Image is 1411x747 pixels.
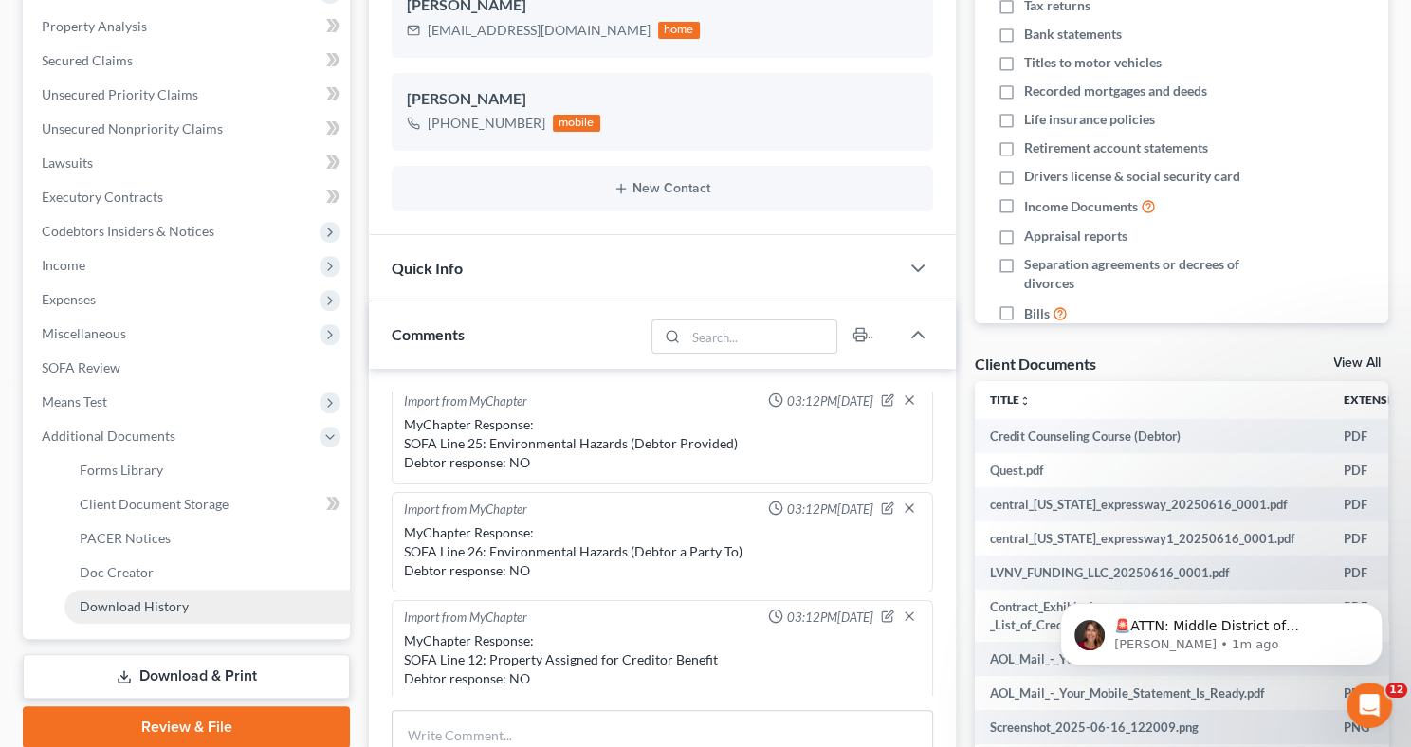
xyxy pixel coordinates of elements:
span: Property Analysis [42,18,147,34]
div: mobile [553,115,600,132]
div: Client Documents [975,354,1096,373]
span: Life insurance policies [1024,110,1155,129]
a: Secured Claims [27,44,350,78]
span: Download History [80,598,189,614]
a: PACER Notices [64,521,350,556]
span: 03:12PM[DATE] [787,501,873,519]
div: [PHONE_NUMBER] [428,114,545,133]
td: AOL_Mail_-_Your_Mobile_Statement_Is_Ready.pdf [975,676,1329,710]
span: Unsecured Nonpriority Claims [42,120,223,137]
a: SOFA Review [27,351,350,385]
span: Doc Creator [80,564,154,580]
input: Search... [686,320,836,353]
div: MyChapter Response: SOFA Line 12: Property Assigned for Creditor Benefit Debtor response: NO [404,631,921,688]
span: PACER Notices [80,530,171,546]
a: Unsecured Priority Claims [27,78,350,112]
span: Secured Claims [42,52,133,68]
td: Quest.pdf [975,453,1329,487]
div: MyChapter Response: SOFA Line 26: Environmental Hazards (Debtor a Party To) Debtor response: NO [404,523,921,580]
span: Codebtors Insiders & Notices [42,223,214,239]
a: Download & Print [23,654,350,699]
td: central_[US_STATE]_expressway_20250616_0001.pdf [975,487,1329,521]
a: Client Document Storage [64,487,350,521]
span: 12 [1385,683,1407,698]
span: Income [42,257,85,273]
button: New Contact [407,181,918,196]
a: Lawsuits [27,146,350,180]
span: Retirement account statements [1024,138,1208,157]
span: Client Document Storage [80,496,229,512]
td: LVNV_FUNDING_LLC_20250616_0001.pdf [975,556,1329,590]
a: Unsecured Nonpriority Claims [27,112,350,146]
span: Means Test [42,393,107,410]
span: Forms Library [80,462,163,478]
span: Additional Documents [42,428,175,444]
iframe: Intercom live chat [1347,683,1392,728]
div: Import from MyChapter [404,392,527,411]
span: 03:12PM[DATE] [787,609,873,627]
span: Bank statements [1024,25,1122,44]
span: Recorded mortgages and deeds [1024,82,1207,100]
td: Credit Counseling Course (Debtor) [975,419,1329,453]
a: Executory Contracts [27,180,350,214]
span: Lawsuits [42,155,93,171]
a: Property Analysis [27,9,350,44]
span: Expenses [42,291,96,307]
div: Import from MyChapter [404,501,527,519]
span: Income Documents [1024,197,1138,216]
div: home [658,22,700,39]
span: Miscellaneous [42,325,126,341]
a: Titleunfold_more [990,392,1031,407]
a: Forms Library [64,453,350,487]
a: Doc Creator [64,556,350,590]
span: Drivers license & social security card [1024,167,1240,186]
div: Import from MyChapter [404,609,527,628]
td: Screenshot_2025-06-16_122009.png [975,710,1329,744]
td: central_[US_STATE]_expressway1_20250616_0001.pdf [975,521,1329,556]
div: [PERSON_NAME] [407,88,918,111]
a: Download History [64,590,350,624]
span: SOFA Review [42,359,120,375]
span: Quick Info [392,259,463,277]
span: Bills [1024,304,1050,323]
a: View All [1333,356,1381,370]
span: 03:12PM[DATE] [787,392,873,410]
td: AOL_Mail_-_Your_Spectrum_Statement_is_Ready.pdf [975,642,1329,676]
span: Titles to motor vehicles [1024,53,1162,72]
span: Comments [392,325,465,343]
div: [EMAIL_ADDRESS][DOMAIN_NAME] [428,21,651,40]
td: Contract_Exhibit_A_-_List_of_Creditors_national_depth_reliefe.pdf [975,590,1329,642]
iframe: Intercom notifications message [1032,563,1411,696]
span: Unsecured Priority Claims [42,86,198,102]
span: Separation agreements or decrees of divorces [1024,255,1269,293]
div: MyChapter Response: SOFA Line 25: Environmental Hazards (Debtor Provided) Debtor response: NO [404,415,921,472]
span: Appraisal reports [1024,227,1127,246]
i: unfold_more [1019,395,1031,407]
span: Executory Contracts [42,189,163,205]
